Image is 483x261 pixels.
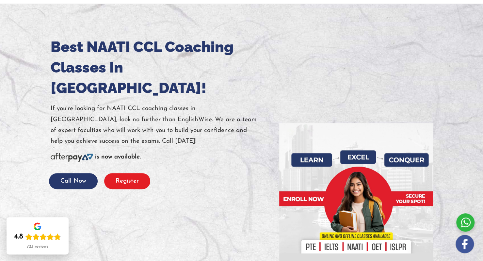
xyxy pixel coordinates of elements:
a: Call Now [49,178,98,184]
a: Register [104,178,150,184]
h1: Best NAATI CCL Coaching Classes In [GEOGRAPHIC_DATA]! [51,37,269,98]
img: white-facebook.png [456,235,474,253]
p: If you’re looking for NAATI CCL coaching classes in [GEOGRAPHIC_DATA], look no further than Engli... [51,103,269,147]
img: Afterpay-Logo [51,153,93,162]
button: Register [104,173,150,189]
div: 723 reviews [27,244,48,249]
div: Rating: 4.8 out of 5 [14,232,61,241]
b: is now available. [95,154,141,160]
div: 4.8 [14,232,23,241]
button: Call Now [49,173,98,189]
